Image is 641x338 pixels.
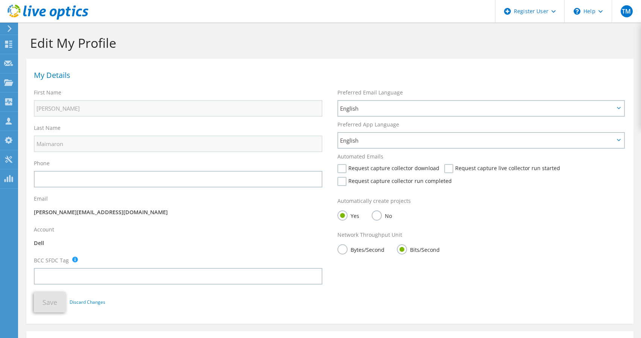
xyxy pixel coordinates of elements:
label: Automated Emails [337,153,383,160]
svg: \n [574,8,580,15]
button: Save [34,292,66,312]
a: Discard Changes [70,298,105,306]
label: Network Throughput Unit [337,231,402,239]
label: First Name [34,89,61,96]
label: Request capture collector download [337,164,439,173]
label: Request capture collector run completed [337,177,452,186]
p: [PERSON_NAME][EMAIL_ADDRESS][DOMAIN_NAME] [34,208,322,216]
h1: My Details [34,72,622,79]
span: TM [621,5,633,17]
label: Email [34,195,48,202]
label: Account [34,226,54,233]
label: Phone [34,160,50,167]
label: Preferred Email Language [337,89,403,96]
label: Bytes/Second [337,244,384,254]
label: BCC SFDC Tag [34,257,69,264]
p: Dell [34,239,322,247]
span: English [340,104,614,113]
label: No [372,210,392,220]
span: English [340,136,614,145]
label: Preferred App Language [337,121,399,128]
label: Last Name [34,124,61,132]
label: Request capture live collector run started [444,164,560,173]
h1: Edit My Profile [30,35,626,51]
label: Automatically create projects [337,197,411,205]
label: Yes [337,210,359,220]
label: Bits/Second [397,244,440,254]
